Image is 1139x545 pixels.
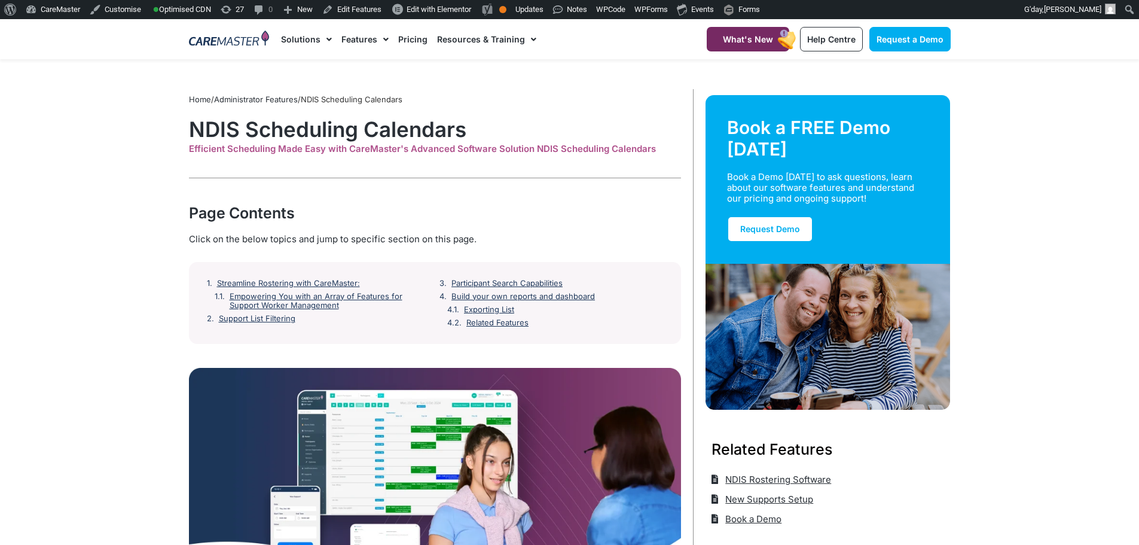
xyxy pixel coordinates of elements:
div: Page Contents [189,202,681,224]
a: Solutions [281,19,332,59]
a: Participant Search Capabilities [451,279,563,288]
a: NDIS Rostering Software [712,470,832,489]
div: OK [499,6,506,13]
a: Resources & Training [437,19,536,59]
span: Edit with Elementor [407,5,471,14]
a: Streamline Rostering with CareMaster: [217,279,360,288]
a: Administrator Features [214,95,298,104]
span: Book a Demo [722,509,781,529]
nav: Menu [281,19,677,59]
span: What's New [723,34,773,44]
a: Features [341,19,389,59]
span: [PERSON_NAME] [1044,5,1101,14]
span: New Supports Setup [722,489,813,509]
div: Click on the below topics and jump to specific section on this page. [189,233,681,246]
img: Support Worker and NDIS Participant out for a coffee. [706,264,951,410]
a: Home [189,95,211,104]
div: Efficient Scheduling Made Easy with CareMaster's Advanced Software Solution NDIS Scheduling Calen... [189,144,681,154]
a: What's New [707,27,789,51]
span: NDIS Rostering Software [722,470,831,489]
a: Build your own reports and dashboard [451,292,595,302]
a: Request a Demo [869,27,951,51]
div: Book a Demo [DATE] to ask questions, learn about our software features and understand our pricing... [727,172,915,204]
h1: NDIS Scheduling Calendars [189,117,681,142]
a: Empowering You with an Array of Features for Support Worker Management [230,292,430,310]
span: Request a Demo [877,34,943,44]
a: Book a Demo [712,509,782,529]
span: Request Demo [740,224,800,234]
a: Exporting List [464,305,514,315]
div: Book a FREE Demo [DATE] [727,117,929,160]
a: Help Centre [800,27,863,51]
img: CareMaster Logo [189,31,270,48]
h3: Related Features [712,439,945,460]
span: / / [189,95,402,104]
a: Request Demo [727,216,813,242]
span: NDIS Scheduling Calendars [301,95,402,104]
a: New Supports Setup [712,489,814,509]
a: Pricing [398,19,427,59]
a: Related Features [466,318,529,328]
span: Help Centre [807,34,856,44]
a: Support List Filtering [219,314,295,324]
